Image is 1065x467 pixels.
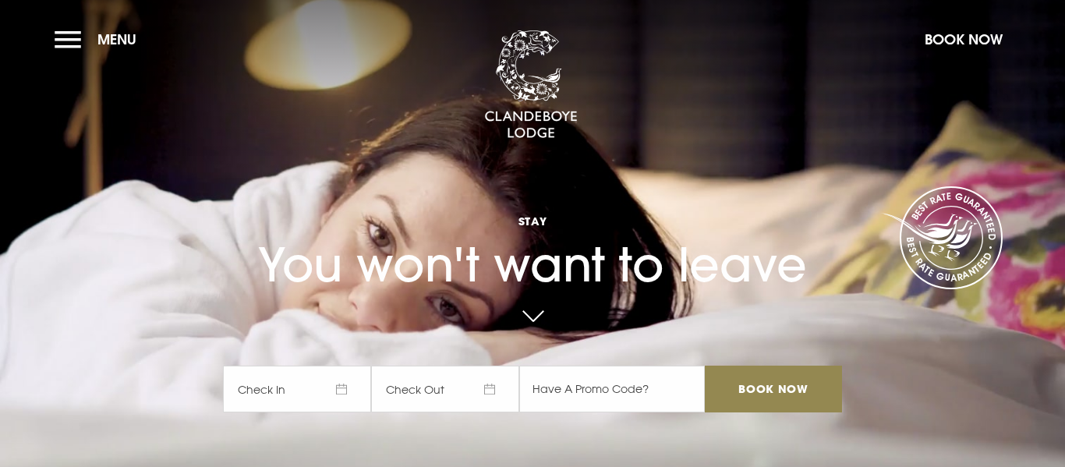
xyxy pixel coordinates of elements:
[519,366,705,412] input: Have A Promo Code?
[223,366,371,412] span: Check In
[705,366,842,412] input: Book Now
[55,23,144,56] button: Menu
[484,30,578,140] img: Clandeboye Lodge
[917,23,1010,56] button: Book Now
[223,214,842,228] span: Stay
[97,30,136,48] span: Menu
[223,183,842,292] h1: You won't want to leave
[371,366,519,412] span: Check Out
